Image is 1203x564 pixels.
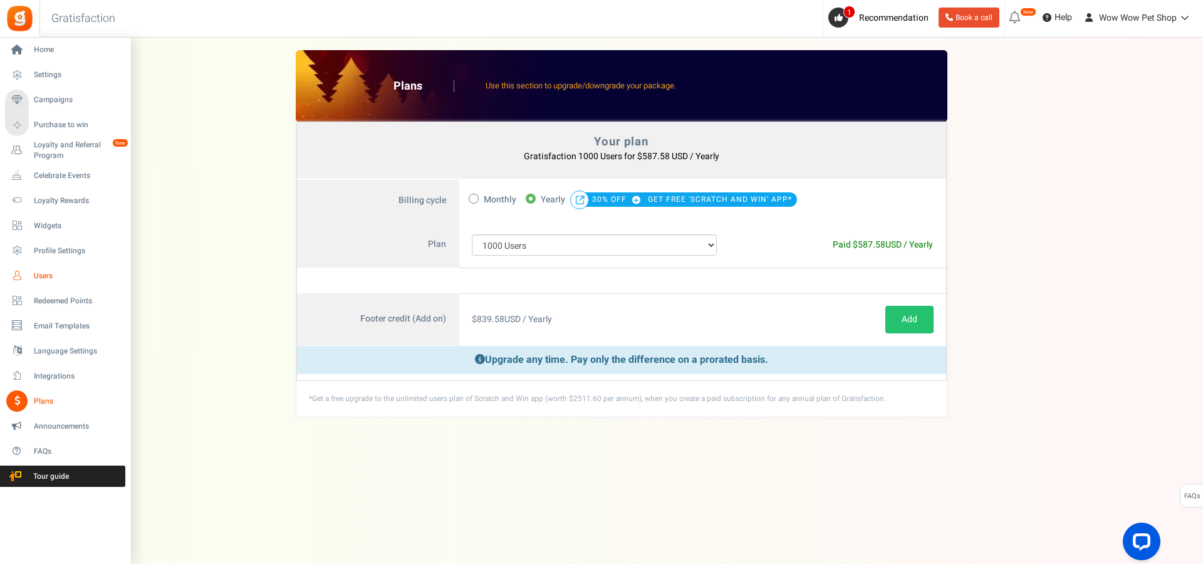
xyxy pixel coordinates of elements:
[524,150,719,163] b: Gratisfaction 1000 Users for $587.58 USD / Yearly
[592,194,792,205] a: 30% OFF GET FREE 'SCRATCH AND WIN' APP*
[310,135,933,148] h4: Your plan
[472,313,552,326] span: $ USD / Yearly
[1099,11,1177,24] span: Wow Wow Pet Shop
[1184,484,1200,508] span: FAQs
[1051,11,1072,24] span: Help
[112,138,128,147] em: New
[885,306,934,333] a: Add
[5,140,125,161] a: Loyalty and Referral Program New
[592,191,645,208] span: 30% OFF
[34,196,122,206] span: Loyalty Rewards
[5,290,125,311] a: Redeemed Points
[34,221,122,231] span: Widgets
[5,65,125,86] a: Settings
[486,80,676,91] span: Use this section to upgrade/downgrade your package.
[38,6,129,31] h3: Gratisfaction
[484,191,516,209] span: Monthly
[5,240,125,261] a: Profile Settings
[296,381,947,417] div: *Get a free upgrade to the unlimited users plan of Scratch and Win app (worth $2511.60 per annum)...
[5,90,125,111] a: Campaigns
[34,346,122,357] span: Language Settings
[5,190,125,211] a: Loyalty Rewards
[5,390,125,412] a: Plans
[34,296,122,306] span: Redeemed Points
[5,415,125,437] a: Announcements
[5,315,125,337] a: Email Templates
[34,246,122,256] span: Profile Settings
[541,191,565,209] span: Yearly
[6,4,34,33] img: Gratisfaction
[5,39,125,61] a: Home
[297,346,946,374] p: Upgrade any time. Pay only the difference on a prorated basis.
[34,70,122,80] span: Settings
[297,222,459,268] label: Plan
[5,340,125,362] a: Language Settings
[34,446,122,457] span: FAQs
[5,265,125,286] a: Users
[297,180,459,222] label: Billing cycle
[1038,8,1077,28] a: Help
[34,271,122,281] span: Users
[843,6,855,18] span: 1
[1020,8,1036,16] em: New
[5,365,125,387] a: Integrations
[477,313,504,326] span: 839.58
[6,471,93,482] span: Tour guide
[34,170,122,181] span: Celebrate Events
[297,293,459,346] label: Footer credit (Add on)
[34,371,122,382] span: Integrations
[859,11,929,24] span: Recommendation
[858,238,885,251] span: 587.58
[393,80,454,93] h2: Plans
[34,120,122,130] span: Purchase to win
[5,115,125,136] a: Purchase to win
[34,44,122,55] span: Home
[34,95,122,105] span: Campaigns
[34,321,122,332] span: Email Templates
[833,238,933,251] span: Paid $ USD / Yearly
[34,140,125,161] span: Loyalty and Referral Program
[34,421,122,432] span: Announcements
[5,441,125,462] a: FAQs
[34,396,122,407] span: Plans
[828,8,934,28] a: 1 Recommendation
[5,215,125,236] a: Widgets
[5,165,125,186] a: Celebrate Events
[648,191,792,208] span: GET FREE 'SCRATCH AND WIN' APP*
[939,8,999,28] a: Book a call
